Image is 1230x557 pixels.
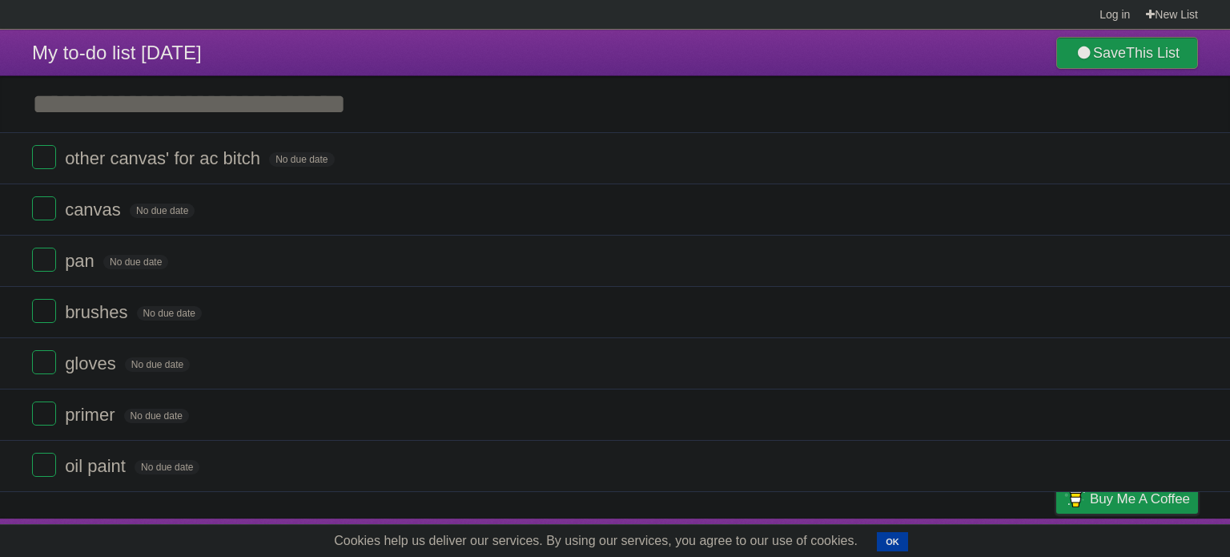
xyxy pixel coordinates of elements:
span: Cookies help us deliver our services. By using our services, you agree to our use of cookies. [318,525,874,557]
span: My to-do list [DATE] [32,42,202,63]
span: canvas [65,200,125,220]
label: Done [32,196,56,220]
span: No due date [135,460,199,474]
a: Terms [981,523,1016,553]
label: Done [32,145,56,169]
label: Done [32,299,56,323]
span: primer [65,405,119,425]
a: Developers [896,523,961,553]
b: This List [1126,45,1180,61]
span: No due date [130,204,195,218]
span: No due date [269,152,334,167]
span: No due date [125,357,190,372]
a: SaveThis List [1056,37,1198,69]
span: Buy me a coffee [1090,485,1190,513]
a: Suggest a feature [1097,523,1198,553]
label: Done [32,453,56,477]
button: OK [877,532,908,551]
a: Buy me a coffee [1056,484,1198,514]
span: other canvas' for ac bitch [65,148,264,168]
a: Privacy [1035,523,1077,553]
span: brushes [65,302,131,322]
span: No due date [124,409,189,423]
label: Done [32,350,56,374]
span: No due date [103,255,168,269]
span: gloves [65,353,120,373]
span: pan [65,251,98,271]
img: Buy me a coffee [1064,485,1086,512]
label: Done [32,248,56,272]
label: Done [32,402,56,426]
a: About [843,523,877,553]
span: oil paint [65,456,130,476]
span: No due date [137,306,202,321]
